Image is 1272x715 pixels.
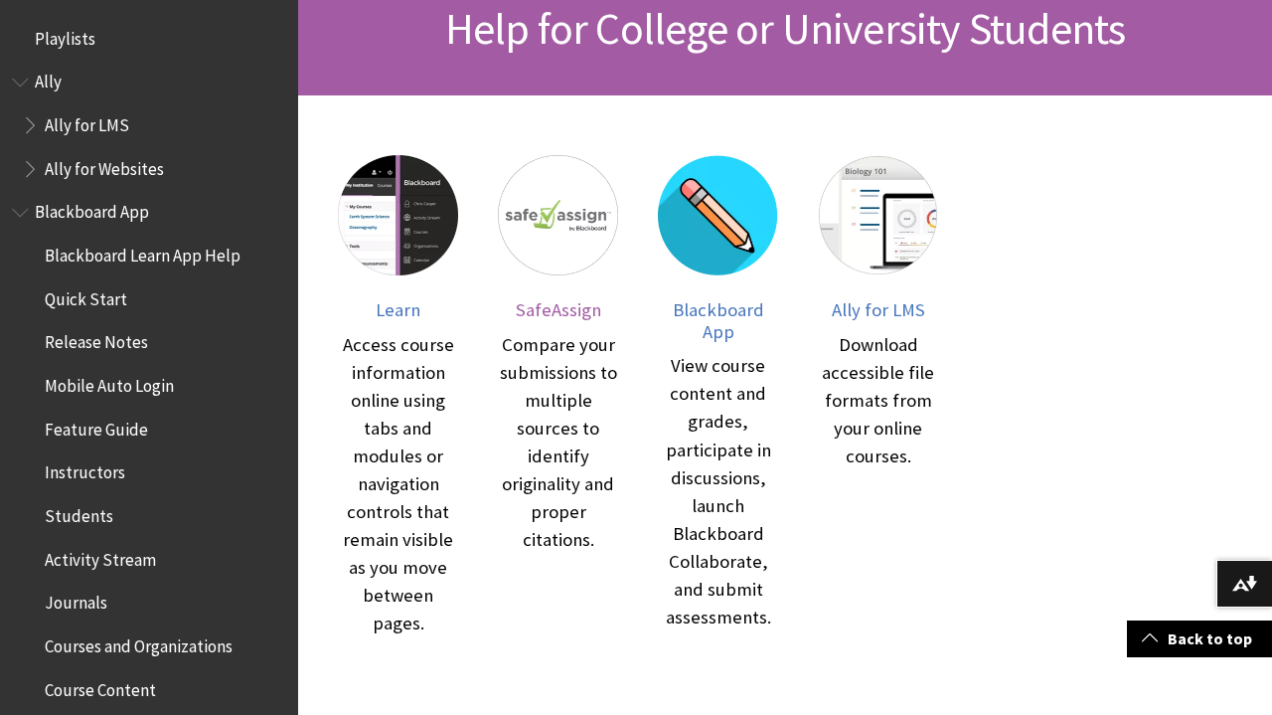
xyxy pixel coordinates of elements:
[818,155,938,638] a: Ally for LMS Ally for LMS Download accessible file formats from your online courses.
[45,673,156,700] span: Course Content
[376,298,420,321] span: Learn
[45,499,113,526] span: Students
[45,456,125,483] span: Instructors
[45,629,233,656] span: Courses and Organizations
[45,282,127,309] span: Quick Start
[35,66,62,92] span: Ally
[45,587,107,614] span: Journals
[673,298,764,343] span: Blackboard App
[658,155,778,638] a: Blackboard App Blackboard App View course content and grades, participate in discussions, launch ...
[445,1,1126,56] span: Help for College or University Students
[516,298,601,321] span: SafeAssign
[832,298,925,321] span: Ally for LMS
[45,239,240,266] span: Blackboard Learn App Help
[498,155,618,275] img: SafeAssign
[498,331,618,554] div: Compare your submissions to multiple sources to identify originality and proper citations.
[658,155,778,275] img: Blackboard App
[35,22,95,49] span: Playlists
[45,413,148,440] span: Feature Guide
[1127,621,1272,657] a: Back to top
[818,155,938,275] img: Ally for LMS
[338,331,458,638] div: Access course information online using tabs and modules or navigation controls that remain visibl...
[45,152,164,179] span: Ally for Websites
[45,369,174,396] span: Mobile Auto Login
[658,352,778,630] div: View course content and grades, participate in discussions, launch Blackboard Collaborate, and su...
[12,22,286,56] nav: Book outline for Playlists
[35,196,149,223] span: Blackboard App
[338,155,458,638] a: Learn Learn Access course information online using tabs and modules or navigation controls that r...
[498,155,618,638] a: SafeAssign SafeAssign Compare your submissions to multiple sources to identify originality and pr...
[338,155,458,275] img: Learn
[818,331,938,470] div: Download accessible file formats from your online courses.
[45,543,156,570] span: Activity Stream
[45,326,148,353] span: Release Notes
[12,66,286,186] nav: Book outline for Anthology Ally Help
[45,108,129,135] span: Ally for LMS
